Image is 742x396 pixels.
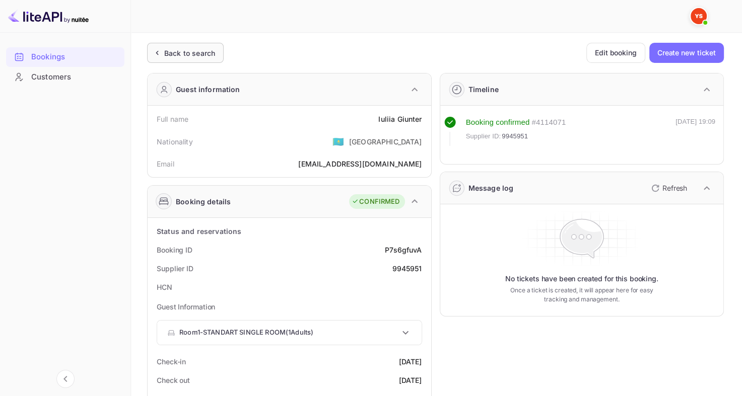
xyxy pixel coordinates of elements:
[506,286,657,304] p: Once a ticket is created, it will appear here for easy tracking and management.
[399,375,422,385] div: [DATE]
[531,117,566,128] div: # 4114071
[378,114,422,124] div: Iuliia Giunter
[56,370,75,388] button: Collapse navigation
[502,131,528,141] span: 9945951
[6,67,124,86] a: Customers
[466,117,530,128] div: Booking confirmed
[157,245,192,255] div: Booking ID
[466,131,501,141] span: Supplier ID:
[676,117,715,146] div: [DATE] 19:09
[645,180,691,196] button: Refresh
[157,159,174,169] div: Email
[691,8,707,24] img: Yandex Support
[179,328,313,338] p: Room 1 - STANDART SINGLE ROOM ( 1 Adults )
[31,51,119,63] div: Bookings
[157,136,193,147] div: Nationality
[157,263,193,274] div: Supplier ID
[164,48,215,58] div: Back to search
[8,8,89,24] img: LiteAPI logo
[468,183,514,193] div: Message log
[157,301,422,312] p: Guest Information
[157,226,241,236] div: Status and reservations
[157,282,172,292] div: HCN
[586,43,645,63] button: Edit booking
[31,71,119,83] div: Customers
[349,136,422,147] div: [GEOGRAPHIC_DATA]
[332,132,344,150] span: United States
[157,114,188,124] div: Full name
[468,84,499,95] div: Timeline
[157,356,186,367] div: Check-in
[392,263,422,274] div: 9945951
[176,196,231,207] div: Booking details
[157,375,190,385] div: Check out
[352,197,399,207] div: CONFIRMED
[6,67,124,87] div: Customers
[157,321,422,345] div: Room1-STANDART SINGLE ROOM(1Adults)
[6,47,124,67] div: Bookings
[298,159,422,169] div: [EMAIL_ADDRESS][DOMAIN_NAME]
[662,183,687,193] p: Refresh
[505,274,658,284] p: No tickets have been created for this booking.
[6,47,124,66] a: Bookings
[385,245,422,255] div: P7s6gfuvA
[649,43,724,63] button: Create new ticket
[176,84,240,95] div: Guest information
[399,356,422,367] div: [DATE]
